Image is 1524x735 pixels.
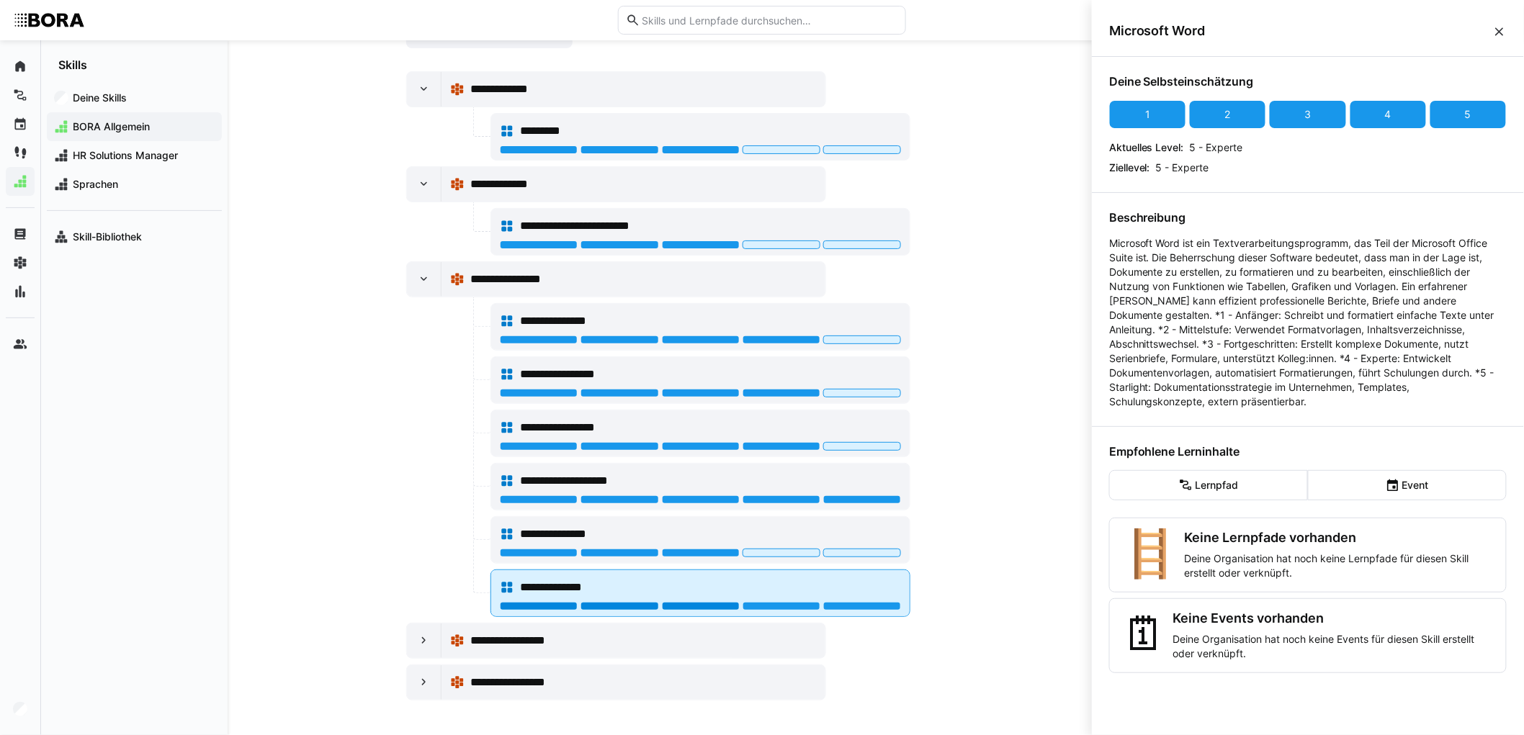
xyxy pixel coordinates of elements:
[1185,530,1494,546] h3: Keine Lernpfade vorhanden
[71,120,215,134] span: BORA Allgemein
[1308,470,1507,500] eds-button-option: Event
[1109,236,1507,409] p: Microsoft Word ist ein Textverarbeitungsprogramm, das Teil der Microsoft Office Suite ist. Die Be...
[1109,23,1492,39] span: Microsoft Word
[1121,530,1179,580] div: 🪜
[1145,107,1150,122] div: 1
[640,14,898,27] input: Skills und Lernpfade durchsuchen…
[1156,161,1209,175] p: 5 - Experte
[1109,74,1507,89] h4: Deine Selbsteinschätzung
[1173,632,1494,661] p: Deine Organisation hat noch keine Events für diesen Skill erstellt oder verknüpft.
[1109,140,1184,155] p: Aktuelles Level:
[1185,551,1494,580] p: Deine Organisation hat noch keine Lernpfade für diesen Skill erstellt oder verknüpft.
[1225,107,1231,122] div: 2
[1305,107,1312,122] div: 3
[71,148,215,163] span: HR Solutions Manager
[1109,210,1507,225] h4: Beschreibung
[1109,470,1308,500] eds-button-option: Lernpfad
[1109,444,1507,459] h4: Empfohlene Lerninhalte
[1190,140,1243,155] p: 5 - Experte
[71,177,215,191] span: Sprachen
[1385,107,1391,122] div: 4
[1173,610,1494,626] h3: Keine Events vorhanden
[1465,107,1471,122] div: 5
[1109,161,1150,175] p: Ziellevel:
[1121,610,1167,661] div: 🗓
